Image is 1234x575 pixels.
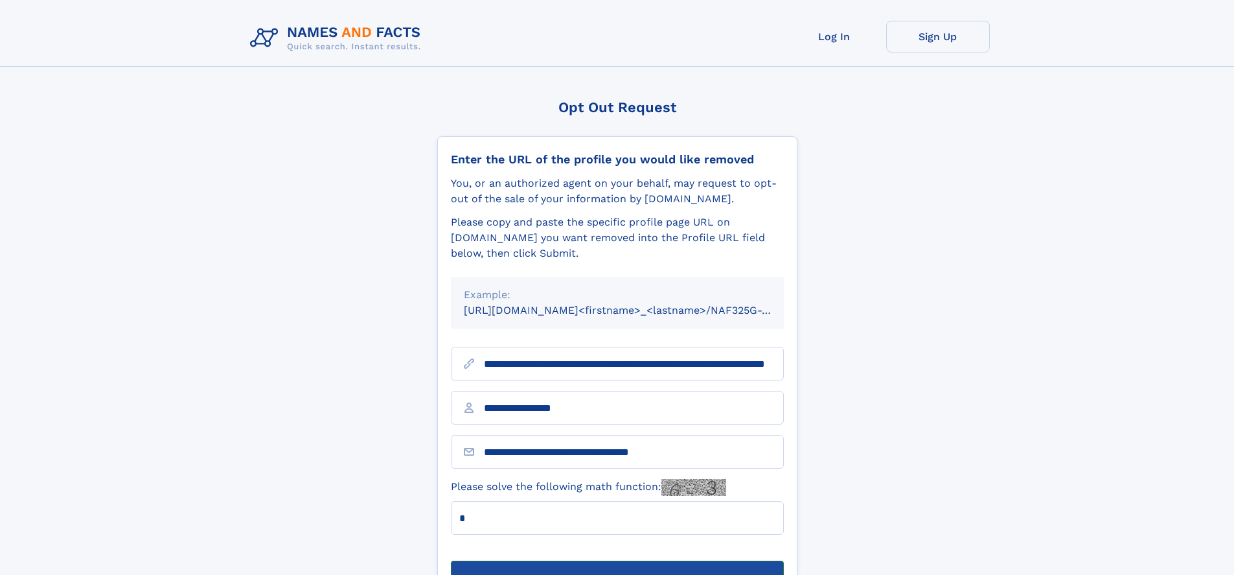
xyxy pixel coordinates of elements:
[464,287,771,303] div: Example:
[437,99,797,115] div: Opt Out Request
[451,479,726,496] label: Please solve the following math function:
[451,152,784,167] div: Enter the URL of the profile you would like removed
[783,21,886,53] a: Log In
[245,21,431,56] img: Logo Names and Facts
[464,304,808,316] small: [URL][DOMAIN_NAME]<firstname>_<lastname>/NAF325G-xxxxxxxx
[451,176,784,207] div: You, or an authorized agent on your behalf, may request to opt-out of the sale of your informatio...
[886,21,990,53] a: Sign Up
[451,215,784,261] div: Please copy and paste the specific profile page URL on [DOMAIN_NAME] you want removed into the Pr...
